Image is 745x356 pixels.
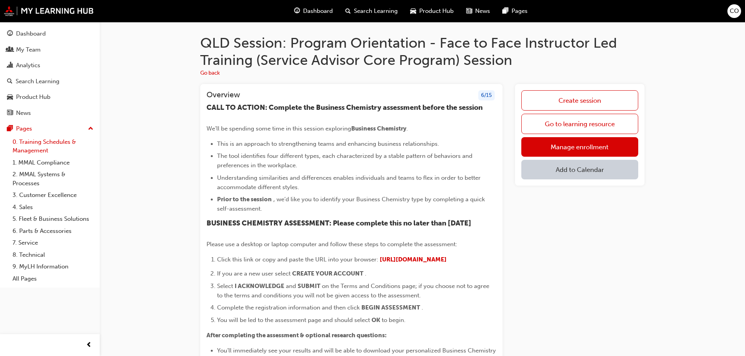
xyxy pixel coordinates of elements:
[7,30,13,38] span: guage-icon
[475,7,490,16] span: News
[419,7,454,16] span: Product Hub
[521,160,638,179] button: Add to Calendar
[3,106,97,120] a: News
[460,3,496,19] a: news-iconNews
[217,283,233,290] span: Select
[298,283,320,290] span: SUBMIT
[3,43,97,57] a: My Team
[217,196,272,203] span: Prior to the session
[16,29,46,38] div: Dashboard
[16,124,32,133] div: Pages
[16,61,40,70] div: Analytics
[217,140,439,147] span: This is an approach to strengthening teams and enhancing business relationships.
[3,74,97,89] a: Search Learning
[521,137,638,157] a: Manage enrollment
[730,7,739,16] span: CO
[3,25,97,122] button: DashboardMy TeamAnalyticsSearch LearningProduct HubNews
[339,3,404,19] a: search-iconSearch Learning
[206,241,457,248] span: Please use a desktop or laptop computer and follow these steps to complete the assessment:
[9,273,97,285] a: All Pages
[217,270,291,277] span: If you are a new user select
[217,283,491,299] span: on the Terms and Conditions page; if you choose not to agree to the terms and conditions you will...
[206,219,471,227] span: BUSINESS CHEMISTRY ASSESSMENT: Please complete this no later than [DATE]
[466,6,472,16] span: news-icon
[380,256,447,263] a: [URL][DOMAIN_NAME]
[303,7,333,16] span: Dashboard
[9,157,97,169] a: 1. MMAL Compliance
[422,304,423,311] span: .
[217,256,378,263] span: Click this link or copy and paste the URL into your browser:
[7,94,13,101] span: car-icon
[382,317,406,324] span: to begin.
[496,3,534,19] a: pages-iconPages
[16,45,41,54] div: My Team
[217,152,474,169] span: The tool identifies four different types, each characterized by a stable pattern of behaviors and...
[200,69,220,78] button: Go back
[3,90,97,104] a: Product Hub
[7,62,13,69] span: chart-icon
[294,6,300,16] span: guage-icon
[727,4,741,18] button: CO
[86,340,92,350] span: prev-icon
[361,304,420,311] span: BEGIN ASSESSMENT
[9,189,97,201] a: 3. Customer Excellence
[16,93,50,102] div: Product Hub
[9,201,97,213] a: 4. Sales
[9,261,97,273] a: 9. MyLH Information
[7,47,13,54] span: people-icon
[7,125,13,132] span: pages-icon
[16,109,31,118] div: News
[16,77,59,86] div: Search Learning
[217,174,482,191] span: Understanding similarities and differences enables individuals and teams to flex in order to bett...
[351,125,406,132] span: Business Chemistry
[88,124,93,134] span: up-icon
[410,6,416,16] span: car-icon
[521,90,638,111] a: Create session
[235,283,284,290] span: I ACKNOWLEDGE
[288,3,339,19] a: guage-iconDashboard
[406,125,408,132] span: .
[9,136,97,157] a: 0. Training Schedules & Management
[365,270,366,277] span: .
[3,27,97,41] a: Dashboard
[3,122,97,136] button: Pages
[7,78,13,85] span: search-icon
[206,90,240,101] h3: Overview
[3,58,97,73] a: Analytics
[7,110,13,117] span: news-icon
[217,304,360,311] span: Complete the registration information and then click
[9,225,97,237] a: 6. Parts & Accessories
[354,7,398,16] span: Search Learning
[206,332,387,339] span: After completing the assessment & optional research questions:
[217,196,486,212] span: , we’d like you to identify your Business Chemistry type by completing a quick self-assessment.
[9,249,97,261] a: 8. Technical
[372,317,380,324] span: OK
[404,3,460,19] a: car-iconProduct Hub
[4,6,94,16] img: mmal
[9,237,97,249] a: 7. Service
[286,283,296,290] span: and
[206,103,483,112] span: CALL TO ACTION: Complete the Business Chemistry assessment before the session
[345,6,351,16] span: search-icon
[9,168,97,189] a: 2. MMAL Systems & Processes
[503,6,508,16] span: pages-icon
[206,125,351,132] span: We’ll be spending some time in this session exploring
[292,270,363,277] span: CREATE YOUR ACCOUNT
[217,317,370,324] span: You will be led to the assessment page and should select
[9,213,97,225] a: 5. Fleet & Business Solutions
[512,7,528,16] span: Pages
[200,34,644,68] h1: QLD Session: Program Orientation - Face to Face Instructor Led Training (Service Advisor Core Pro...
[478,90,495,101] div: 6 / 15
[521,114,638,134] a: Go to learning resource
